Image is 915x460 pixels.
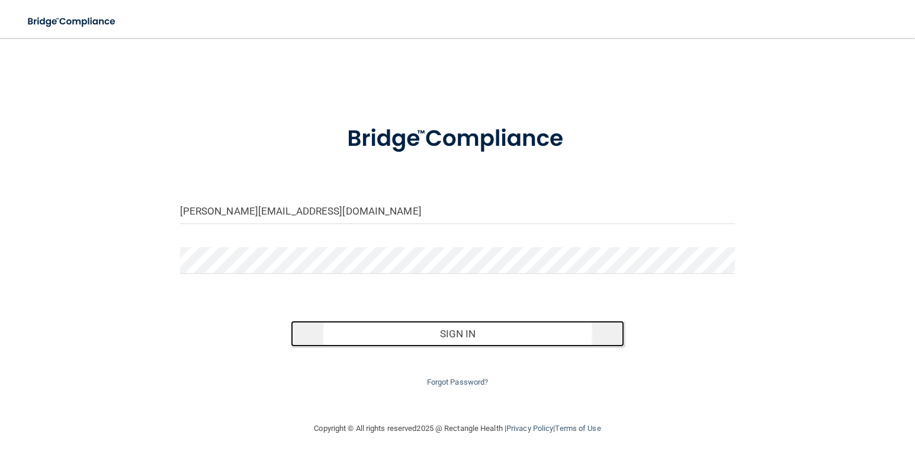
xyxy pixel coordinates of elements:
[710,376,901,423] iframe: Drift Widget Chat Controller
[18,9,127,34] img: bridge_compliance_login_screen.278c3ca4.svg
[242,410,674,448] div: Copyright © All rights reserved 2025 @ Rectangle Health | |
[323,109,592,169] img: bridge_compliance_login_screen.278c3ca4.svg
[555,424,601,433] a: Terms of Use
[506,424,553,433] a: Privacy Policy
[427,378,489,386] a: Forgot Password?
[180,197,736,224] input: Email
[291,321,624,347] button: Sign In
